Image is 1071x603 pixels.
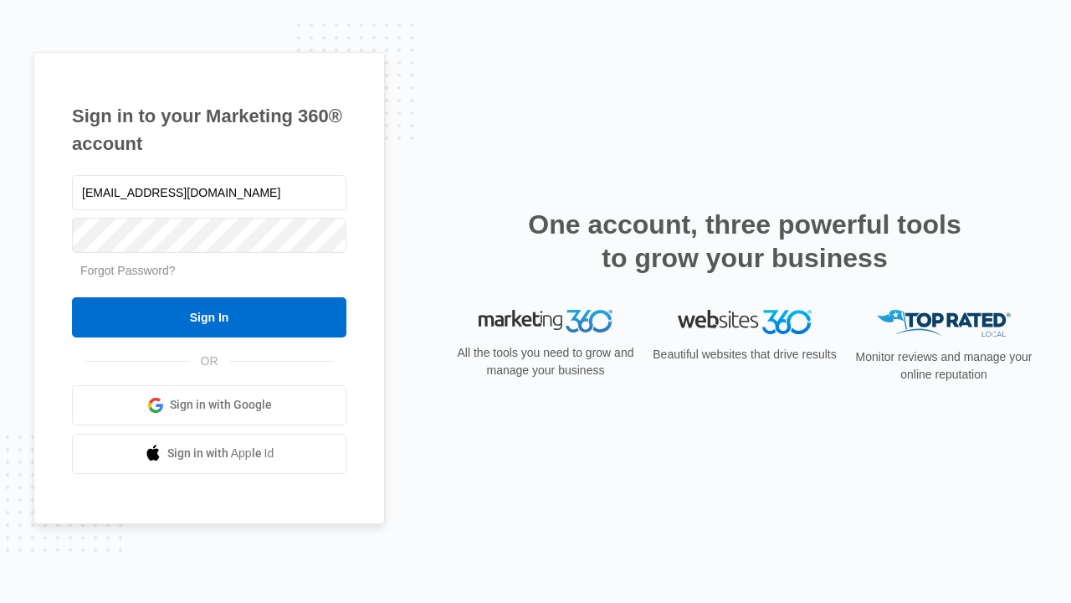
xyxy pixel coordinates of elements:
[850,348,1038,384] p: Monitor reviews and manage your online reputation
[523,208,966,275] h2: One account, three powerful tools to grow your business
[72,434,346,474] a: Sign in with Apple Id
[80,264,176,277] a: Forgot Password?
[877,310,1011,338] img: Top Rated Local
[170,396,272,414] span: Sign in with Google
[678,310,812,334] img: Websites 360
[72,385,346,425] a: Sign in with Google
[72,102,346,157] h1: Sign in to your Marketing 360® account
[452,344,639,379] p: All the tools you need to grow and manage your business
[72,297,346,338] input: Sign In
[167,445,274,462] span: Sign in with Apple Id
[189,353,230,370] span: OR
[72,175,346,210] input: Email
[479,310,612,333] img: Marketing 360
[651,346,838,363] p: Beautiful websites that drive results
